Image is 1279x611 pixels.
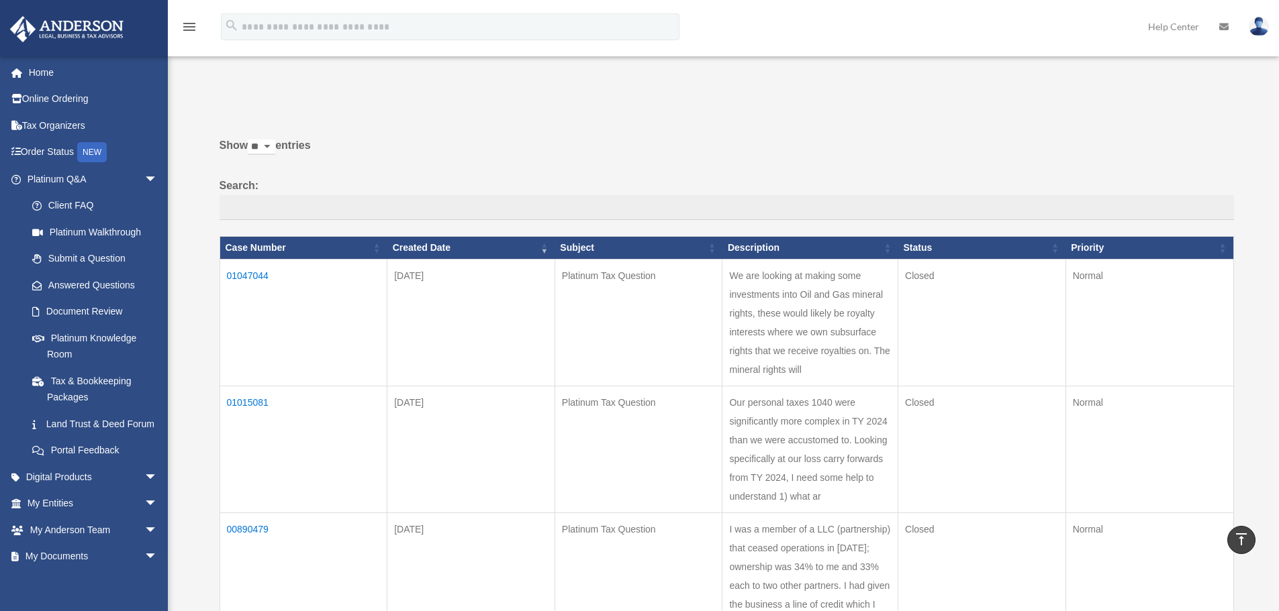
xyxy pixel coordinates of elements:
[220,237,387,260] th: Case Number: activate to sort column ascending
[1065,386,1233,512] td: Normal
[224,18,239,33] i: search
[181,19,197,35] i: menu
[77,142,107,162] div: NEW
[248,140,275,155] select: Showentries
[144,516,171,544] span: arrow_drop_down
[1249,17,1269,36] img: User Pic
[1233,531,1249,547] i: vertical_align_top
[220,195,1234,221] input: Search:
[898,237,1066,260] th: Status: activate to sort column ascending
[220,259,387,386] td: 01047044
[9,139,178,166] a: Order StatusNEW
[9,166,171,192] a: Platinum Q&Aarrow_drop_down
[898,259,1066,386] td: Closed
[722,237,898,260] th: Description: activate to sort column ascending
[181,23,197,35] a: menu
[9,490,178,517] a: My Entitiesarrow_drop_down
[19,410,171,437] a: Land Trust & Deed Forum
[722,386,898,512] td: Our personal taxes 1040 were significantly more complex in TY 2024 than we were accustomed to. Lo...
[1065,237,1233,260] th: Priority: activate to sort column ascending
[220,386,387,512] td: 01015081
[9,59,178,86] a: Home
[9,543,178,570] a: My Documentsarrow_drop_down
[19,272,164,298] a: Answered Questions
[387,259,555,386] td: [DATE]
[19,325,171,368] a: Platinum Knowledge Room
[722,259,898,386] td: We are looking at making some investments into Oil and Gas mineral rights, these would likely be ...
[555,386,722,512] td: Platinum Tax Question
[19,437,171,464] a: Portal Feedback
[555,259,722,386] td: Platinum Tax Question
[220,136,1234,168] label: Show entries
[19,368,171,410] a: Tax & Bookkeeping Packages
[19,192,171,219] a: Client FAQ
[387,237,555,260] th: Created Date: activate to sort column ascending
[220,176,1234,221] label: Search:
[144,166,171,193] span: arrow_drop_down
[9,86,178,113] a: Online Ordering
[9,112,178,139] a: Tax Organizers
[1227,526,1256,554] a: vertical_align_top
[144,463,171,491] span: arrow_drop_down
[144,490,171,518] span: arrow_drop_down
[19,245,171,272] a: Submit a Question
[898,386,1066,512] td: Closed
[19,219,171,245] a: Platinum Walkthrough
[1065,259,1233,386] td: Normal
[6,16,128,42] img: Anderson Advisors Platinum Portal
[19,298,171,325] a: Document Review
[555,237,722,260] th: Subject: activate to sort column ascending
[387,386,555,512] td: [DATE]
[144,543,171,571] span: arrow_drop_down
[9,516,178,543] a: My Anderson Teamarrow_drop_down
[9,463,178,490] a: Digital Productsarrow_drop_down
